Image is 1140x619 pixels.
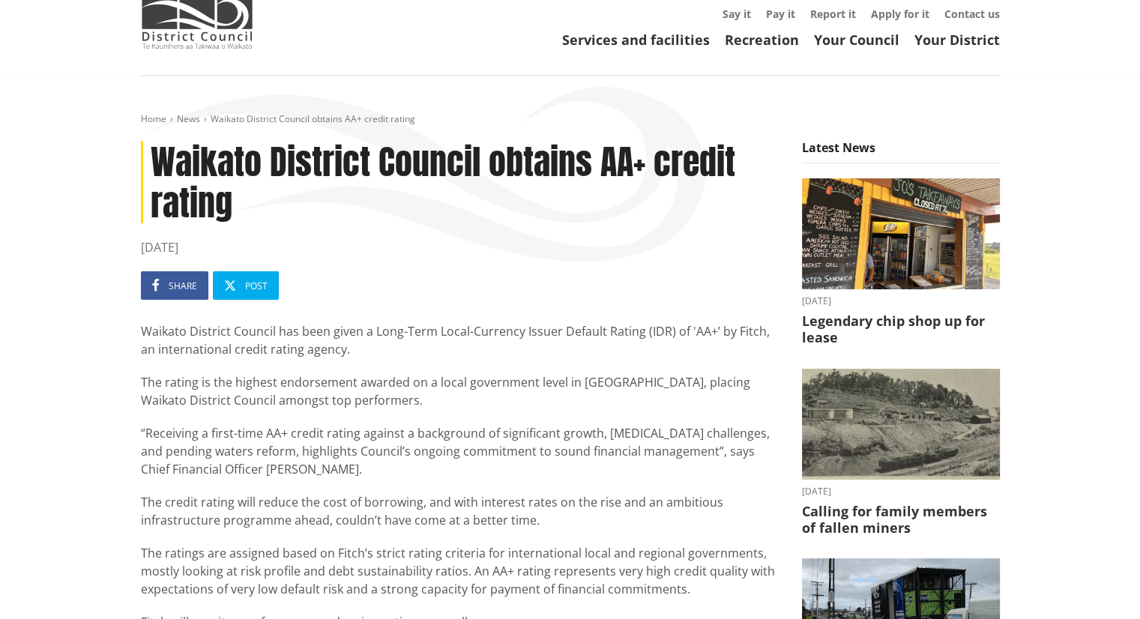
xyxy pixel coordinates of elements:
nav: breadcrumb [141,113,1000,126]
img: Jo's takeaways, Papahua Reserve, Raglan [802,178,1000,290]
time: [DATE] [802,297,1000,306]
p: The credit rating will reduce the cost of borrowing, and with interest rates on the rise and an a... [141,493,779,529]
span: Post [245,280,268,292]
a: Your District [914,31,1000,49]
a: Pay it [766,7,795,21]
a: A black-and-white historic photograph shows a hillside with trees, small buildings, and cylindric... [802,369,1000,537]
a: Say it [723,7,751,21]
a: Contact us [944,7,1000,21]
p: The rating is the highest endorsement awarded on a local government level in [GEOGRAPHIC_DATA], p... [141,373,779,409]
a: Your Council [814,31,899,49]
a: Apply for it [871,7,929,21]
a: Home [141,112,166,125]
span: Share [169,280,197,292]
p: The ratings are assigned based on Fitch’s strict rating criteria for international local and regi... [141,544,779,598]
iframe: Messenger Launcher [1071,556,1125,610]
p: Waikato District Council has been given a Long-Term Local-Currency Issuer Default Rating (IDR) of... [141,322,779,358]
a: Report it [810,7,856,21]
a: Recreation [725,31,799,49]
time: [DATE] [802,487,1000,496]
h1: Waikato District Council obtains AA+ credit rating [141,141,779,223]
h3: Legendary chip shop up for lease [802,313,1000,345]
a: Outdoor takeaway stand with chalkboard menus listing various foods, like burgers and chips. A fri... [802,178,1000,346]
a: Post [213,271,279,300]
a: Share [141,271,208,300]
a: Services and facilities [562,31,710,49]
h5: Latest News [802,141,1000,163]
p: “Receiving a first-time AA+ credit rating against a background of significant growth, [MEDICAL_DA... [141,424,779,478]
span: Waikato District Council obtains AA+ credit rating [211,112,415,125]
a: News [177,112,200,125]
img: Glen Afton Mine 1939 [802,369,1000,480]
h3: Calling for family members of fallen miners [802,504,1000,536]
time: [DATE] [141,238,779,256]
